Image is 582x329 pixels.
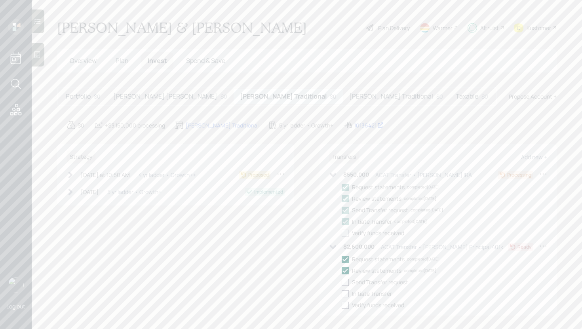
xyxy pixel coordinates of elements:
div: completed [DATE] [407,256,439,262]
h6: Transfers [329,150,359,164]
h1: [PERSON_NAME] & [PERSON_NAME] [57,19,307,36]
div: Processing [507,171,531,179]
h5: [PERSON_NAME] [PERSON_NAME] [113,93,217,100]
h5: Portfolio [66,93,91,100]
div: $0 [94,92,101,101]
div: $0 [221,92,227,101]
div: completed [DATE] [394,219,427,224]
div: ACAT Transfer • [PERSON_NAME] Principal 401k [381,243,503,251]
div: ACAT Transfer • [PERSON_NAME] IRA [375,171,472,179]
div: $0 [481,92,488,101]
div: completed [DATE] [404,268,436,274]
div: Kustomer [527,24,551,32]
div: +$3,150,000 processing [105,121,165,129]
div: Proposed [248,171,269,179]
div: 5 yr ladder • Growth+ [279,121,333,129]
div: Send Transfer request [352,278,408,286]
h5: [PERSON_NAME] Traditional [240,93,327,100]
div: completed [DATE] [411,207,443,213]
div: $0 [78,121,84,129]
h5: Taxable [456,93,478,100]
div: Send Transfer request [352,206,408,214]
div: Verify funds received [352,301,404,309]
div: [DATE] [81,188,99,196]
div: $0 [330,92,337,101]
img: retirable_logo.png [8,277,24,293]
div: Review statements [352,266,401,275]
span: Invest [148,56,167,65]
span: Spend & Save [186,56,225,65]
div: Log out [6,302,25,310]
h5: [PERSON_NAME] Traditional [349,93,433,100]
div: 4 yr ladder • Growth++ [139,171,196,179]
div: Request statements [352,255,405,263]
div: $0 [436,92,443,101]
span: Plan [116,56,129,65]
div: Add new + [521,153,547,161]
h6: $2,600,000 [343,243,375,250]
div: 5 yr ladder • Growth+ [107,188,162,196]
div: Ready [517,243,531,251]
div: Plan Delivery [378,24,410,32]
div: Request statements [352,183,405,191]
div: Review statements [352,194,401,203]
div: Propose Account + [509,92,557,101]
div: Initiate Transfer [352,217,392,226]
div: completed [DATE] [407,184,439,190]
div: Altruist [480,24,499,32]
div: Initiate Transfer [352,289,392,298]
div: Implemented [254,188,283,196]
div: [DATE] at 10:50 AM [81,171,130,179]
div: Warmer [433,24,453,32]
h6: $550,000 [343,171,369,178]
h6: Strategy [67,150,95,164]
div: completed [DATE] [404,196,436,202]
span: Overview [70,56,97,65]
div: Verify funds received [352,229,404,237]
div: 10136421 [354,121,384,129]
div: [PERSON_NAME] Traditional [186,121,259,129]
